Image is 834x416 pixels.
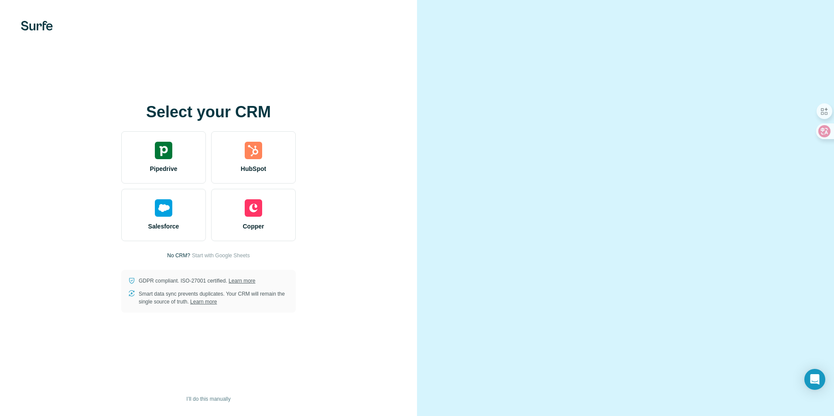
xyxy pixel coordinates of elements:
button: I’ll do this manually [180,392,236,406]
span: Copper [243,222,264,231]
p: GDPR compliant. ISO-27001 certified. [139,277,255,285]
span: I’ll do this manually [186,395,230,403]
a: Learn more [229,278,255,284]
img: hubspot's logo [245,142,262,159]
img: copper's logo [245,199,262,217]
img: Surfe's logo [21,21,53,31]
p: No CRM? [167,252,190,259]
div: Open Intercom Messenger [804,369,825,390]
img: pipedrive's logo [155,142,172,159]
span: HubSpot [241,164,266,173]
a: Learn more [190,299,217,305]
img: salesforce's logo [155,199,172,217]
p: Smart data sync prevents duplicates. Your CRM will remain the single source of truth. [139,290,289,306]
span: Salesforce [148,222,179,231]
span: Pipedrive [150,164,177,173]
button: Start with Google Sheets [192,252,250,259]
h1: Select your CRM [121,103,296,121]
